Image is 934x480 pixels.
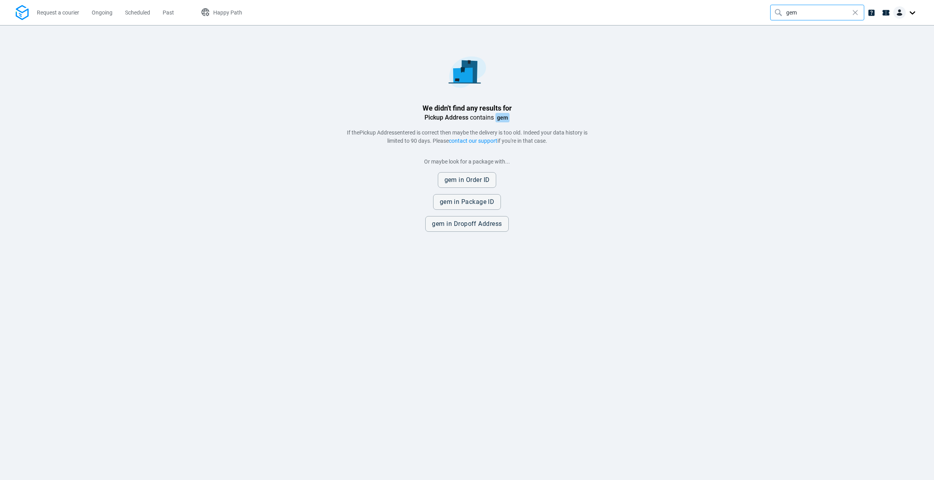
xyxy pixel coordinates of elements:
[454,199,459,205] span: in
[37,9,79,16] span: Request a courier
[425,216,508,232] button: gem in Dropoff Address
[16,5,29,20] img: Logo
[893,6,906,19] img: Client
[163,9,174,16] span: Past
[424,158,510,165] span: Or maybe look for a package with...
[461,199,495,205] span: Package ID
[438,172,497,188] button: gem in Order ID
[444,177,490,183] span: gem
[92,9,112,16] span: Ongoing
[433,194,501,210] button: gem in Package ID
[466,177,490,183] span: Order ID
[432,221,502,227] span: gem
[495,113,510,122] span: gem
[423,104,512,113] h1: We didn't find any results for
[446,221,452,227] span: in
[440,199,495,205] span: gem
[424,114,468,121] span: Pickup Address
[359,129,397,136] span: Pickup Address
[449,138,497,144] span: contact our support
[454,221,502,227] span: Dropoff Address
[459,177,464,183] span: in
[470,114,494,121] span: contains
[347,129,588,144] span: If the entered is correct then maybe the delivery is too old. Indeed your data history is limited...
[786,5,850,20] input: Find your Package
[213,9,242,16] span: Happy Path
[448,56,486,88] img: No results found
[125,9,150,16] span: Scheduled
